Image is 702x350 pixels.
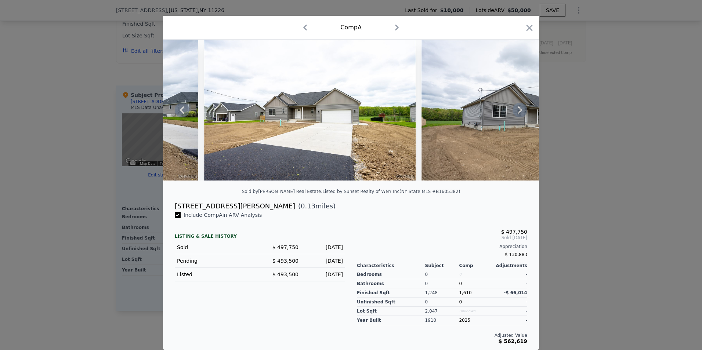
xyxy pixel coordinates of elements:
[175,201,295,211] div: [STREET_ADDRESS][PERSON_NAME]
[357,270,425,279] div: Bedrooms
[304,271,343,278] div: [DATE]
[357,263,425,269] div: Characteristics
[304,257,343,265] div: [DATE]
[175,233,345,241] div: LISTING & SALE HISTORY
[242,189,322,194] div: Sold by [PERSON_NAME] Real Estate .
[504,290,527,295] span: -$ 66,014
[425,316,459,325] div: 1910
[493,270,527,279] div: -
[357,332,527,338] div: Adjusted Value
[425,307,459,316] div: 2,047
[459,299,462,305] span: 0
[425,270,459,279] div: 0
[425,288,459,298] div: 1,248
[357,244,527,249] div: Appreciation
[340,23,362,32] div: Comp A
[272,258,298,264] span: $ 493,500
[425,298,459,307] div: 0
[181,212,265,218] span: Include Comp A in ARV Analysis
[493,307,527,316] div: -
[459,290,471,295] span: 1,610
[357,298,425,307] div: Unfinished Sqft
[459,279,493,288] div: 0
[499,338,527,344] span: $ 562,619
[357,235,527,241] span: Sold [DATE]
[357,316,425,325] div: Year Built
[493,263,527,269] div: Adjustments
[421,40,633,181] img: Property Img
[272,271,298,277] span: $ 493,500
[459,270,493,279] div: 0
[459,316,493,325] div: 2025
[493,298,527,307] div: -
[357,307,425,316] div: Lot Sqft
[425,263,459,269] div: Subject
[177,271,254,278] div: Listed
[322,189,460,194] div: Listed by Sunset Realty of WNY Inc (NY State MLS #B1605382)
[204,40,416,181] img: Property Img
[272,244,298,250] span: $ 497,750
[357,279,425,288] div: Bathrooms
[493,316,527,325] div: -
[304,244,343,251] div: [DATE]
[505,252,527,257] span: $ 130,883
[493,279,527,288] div: -
[357,288,425,298] div: Finished Sqft
[301,202,315,210] span: 0.13
[425,279,459,288] div: 0
[177,244,254,251] div: Sold
[459,307,493,316] div: Unknown
[459,263,493,269] div: Comp
[295,201,336,211] span: ( miles)
[501,229,527,235] span: $ 497,750
[177,257,254,265] div: Pending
